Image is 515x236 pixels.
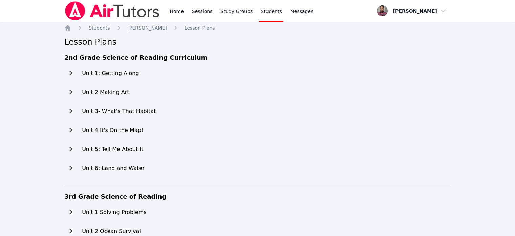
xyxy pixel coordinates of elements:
h2: Unit 2 Ocean Survival [82,227,141,235]
nav: Breadcrumb [64,24,451,31]
span: Lesson Plans [185,25,215,31]
img: Air Tutors [64,1,160,20]
a: [PERSON_NAME] [128,24,167,31]
span: [PERSON_NAME] [128,25,167,31]
h2: Unit 3- What's That Habitat [82,107,156,115]
h2: Lesson Plans [64,37,451,48]
h3: 3rd Grade Science of Reading [64,192,451,201]
h2: Unit 1 Solving Problems [82,208,146,216]
h2: Unit 6: Land and Water [82,164,145,173]
h3: 2nd Grade Science of Reading Curriculum [64,53,451,62]
h2: Unit 4 It's On the Map! [82,126,143,134]
span: Students [89,25,110,31]
h2: Unit 1: Getting Along [82,69,139,77]
a: Lesson Plans [185,24,215,31]
a: Students [89,24,110,31]
h2: Unit 2 Making Art [82,88,129,96]
span: Messages [290,8,314,15]
h2: Unit 5: Tell Me About It [82,145,143,153]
